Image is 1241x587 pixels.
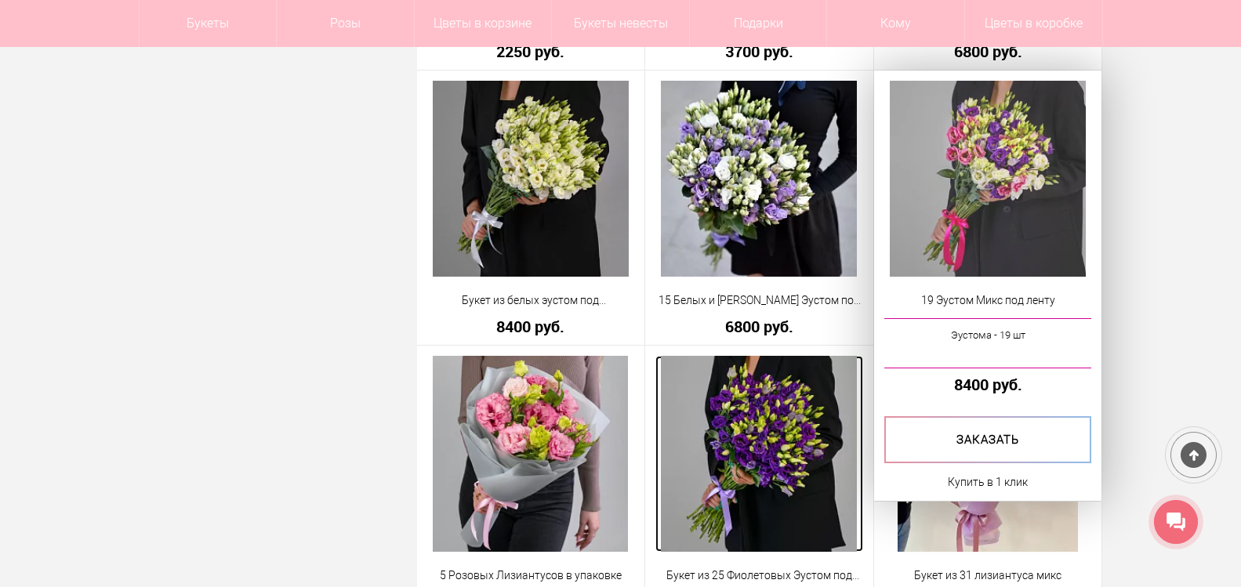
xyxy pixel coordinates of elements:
[661,81,857,277] img: 15 Белых и Фиолетовых Эустом под ленту
[655,318,863,335] a: 6800 руб.
[655,292,863,309] a: 15 Белых и [PERSON_NAME] Эустом под ленту
[884,567,1092,584] a: Букет из 31 лизиантуса микс
[433,356,628,552] img: 5 Розовых Лизиантусов в упаковке
[427,292,635,309] a: Букет из белых эустом под [GEOGRAPHIC_DATA]
[655,43,863,60] a: 3700 руб.
[661,356,857,552] img: Букет из 25 Фиолетовых Эустом под ленту
[427,567,635,584] a: 5 Розовых Лизиантусов в упаковке
[890,81,1086,277] img: 19 Эустом Микс под ленту
[884,376,1092,393] a: 8400 руб.
[884,292,1092,309] a: 19 Эустом Микс под ленту
[884,43,1092,60] a: 6800 руб.
[427,43,635,60] a: 2250 руб.
[427,318,635,335] a: 8400 руб.
[655,567,863,584] a: Букет из 25 Фиолетовых Эустом под [GEOGRAPHIC_DATA]
[884,318,1092,368] a: Эустома - 19 шт
[433,81,629,277] img: Букет из белых эустом под ленту
[948,473,1028,491] a: Купить в 1 клик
